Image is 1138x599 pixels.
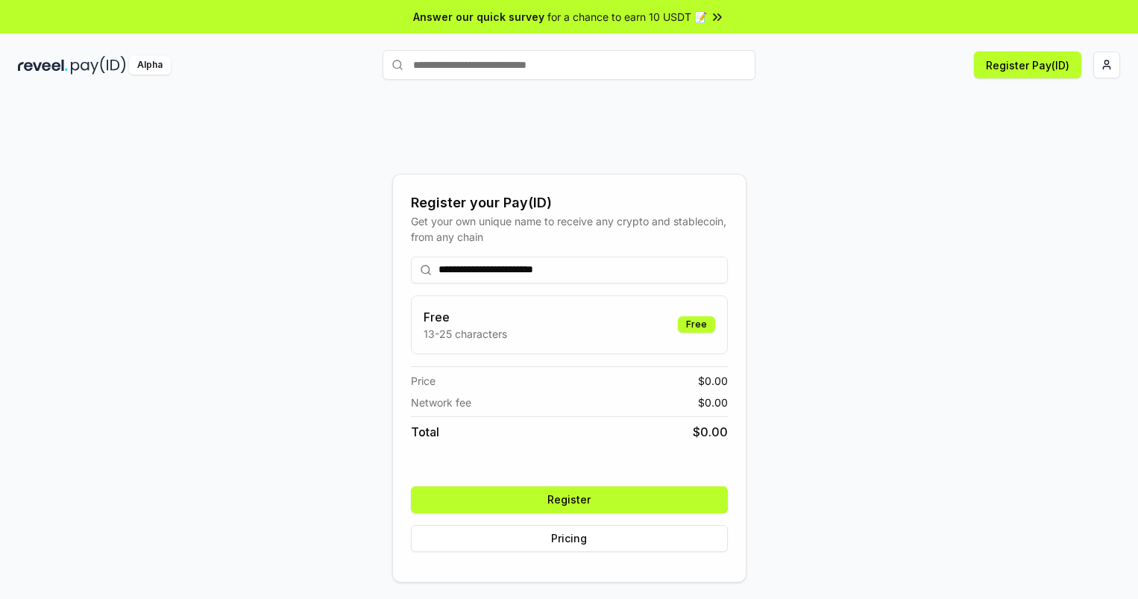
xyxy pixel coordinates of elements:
[411,373,436,389] span: Price
[424,326,507,342] p: 13-25 characters
[693,423,728,441] span: $ 0.00
[411,213,728,245] div: Get your own unique name to receive any crypto and stablecoin, from any chain
[413,9,544,25] span: Answer our quick survey
[424,308,507,326] h3: Free
[129,56,171,75] div: Alpha
[411,192,728,213] div: Register your Pay(ID)
[411,486,728,513] button: Register
[18,56,68,75] img: reveel_dark
[411,525,728,552] button: Pricing
[974,51,1081,78] button: Register Pay(ID)
[411,395,471,410] span: Network fee
[678,316,715,333] div: Free
[698,395,728,410] span: $ 0.00
[698,373,728,389] span: $ 0.00
[411,423,439,441] span: Total
[71,56,126,75] img: pay_id
[547,9,707,25] span: for a chance to earn 10 USDT 📝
